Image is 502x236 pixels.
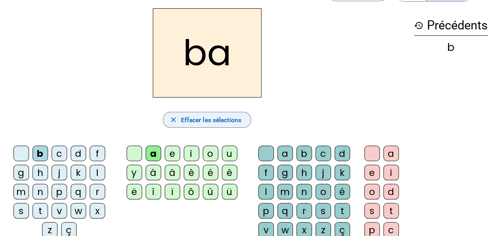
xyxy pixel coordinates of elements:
[335,203,350,218] div: t
[184,184,199,199] div: ô
[71,165,86,180] div: k
[335,165,350,180] div: k
[277,184,293,199] div: m
[383,165,399,180] div: i
[146,146,161,161] div: a
[71,203,86,218] div: w
[181,115,241,125] span: Effacer les sélections
[222,184,237,199] div: ü
[203,184,218,199] div: û
[383,146,399,161] div: a
[52,184,67,199] div: p
[222,146,237,161] div: u
[33,184,48,199] div: n
[165,165,180,180] div: â
[364,203,380,218] div: s
[13,165,29,180] div: g
[163,112,251,128] button: Effacer les sélections
[52,203,67,218] div: v
[364,184,380,199] div: o
[335,146,350,161] div: d
[364,165,380,180] div: e
[383,203,399,218] div: t
[33,146,48,161] div: b
[33,165,48,180] div: h
[90,165,105,180] div: l
[296,184,312,199] div: n
[277,203,293,218] div: q
[383,184,399,199] div: d
[315,146,331,161] div: c
[277,146,293,161] div: a
[277,165,293,180] div: g
[127,165,142,180] div: y
[127,184,142,199] div: ë
[203,165,218,180] div: é
[414,42,488,53] div: b
[169,116,177,124] mat-icon: close
[296,146,312,161] div: b
[33,203,48,218] div: t
[184,146,199,161] div: i
[165,146,180,161] div: e
[71,146,86,161] div: d
[90,184,105,199] div: r
[315,184,331,199] div: o
[296,203,312,218] div: r
[153,8,262,98] h2: ba
[258,165,274,180] div: f
[315,203,331,218] div: s
[90,203,105,218] div: x
[414,21,423,30] mat-icon: history
[165,184,180,199] div: ï
[184,165,199,180] div: è
[71,184,86,199] div: q
[13,184,29,199] div: m
[146,165,161,180] div: à
[203,146,218,161] div: o
[90,146,105,161] div: f
[315,165,331,180] div: j
[222,165,237,180] div: ê
[335,184,350,199] div: é
[52,146,67,161] div: c
[146,184,161,199] div: î
[296,165,312,180] div: h
[258,203,274,218] div: p
[258,184,274,199] div: l
[414,16,488,36] h3: Précédents
[52,165,67,180] div: j
[13,203,29,218] div: s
